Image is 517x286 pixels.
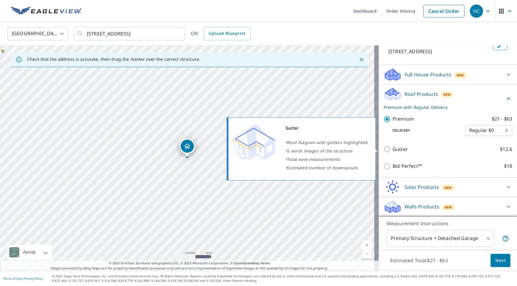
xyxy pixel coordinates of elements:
[405,91,438,98] p: Roof Products
[21,245,37,260] div: Aerial
[8,25,68,42] div: [GEOGRAPHIC_DATA]
[444,185,452,190] span: New
[287,140,368,145] span: Roof diagram with gutters highlighted
[286,164,368,172] div: •
[27,57,200,62] p: Check that the address is accurate, then drag the marker over the correct structure.
[405,183,439,191] p: Solar Products
[286,155,368,164] div: •
[393,115,414,123] p: Premium
[445,205,452,210] span: New
[384,180,512,194] div: Solar ProductsNew
[3,277,43,280] p: |
[286,124,368,132] div: Gutter
[387,230,494,247] div: Primary Structure + Detached Garage
[492,115,512,123] p: $21 - $63
[287,156,340,162] span: Total eave measurements
[470,5,483,18] div: HC
[109,261,270,266] span: © 2025 TomTom, Earthstar Geographics SIO, © 2025 Microsoft Corporation, ©
[502,235,509,242] span: Your report will include the primary structure and a detached garage if one exists.
[52,274,514,283] p: © 2025 Eagle View Technologies, Inc. and Pictometry International Corp. All Rights Reserved. Repo...
[423,5,464,17] a: Cancel Order
[393,146,408,153] p: Gutter
[384,199,512,214] div: Walls ProductsNew
[363,250,372,259] a: Current Level 17, Zoom Out
[384,67,512,82] div: Full House ProductsNew
[493,41,507,50] button: Edit building 1
[287,148,353,154] span: 5 aerial images of the structure
[191,27,250,40] div: OR
[87,25,173,42] input: Search by address or latitude-longitude
[384,128,465,133] p: Delivery
[233,124,275,160] img: Premium
[287,165,358,171] span: Estimated number of downspouts
[457,73,464,78] span: New
[405,71,451,78] p: Full House Products
[384,87,512,110] div: Roof ProductsNewPremium with Regular Delivery
[504,162,512,170] p: $18
[385,254,453,267] p: Estimated Total: $21 - $63
[3,276,22,281] a: Terms of Use
[358,56,366,63] button: Close
[7,245,52,260] div: Aerial
[388,48,491,55] p: [STREET_ADDRESS]
[393,162,422,170] p: Bid Perfect™
[204,27,250,40] a: Upload Blueprint
[384,104,505,110] p: Premium with Regular Delivery
[405,203,439,210] p: Walls Products
[179,138,195,157] div: Dropped pin, building 1, Residential property, 9024 Belcourt Castle Pl Great Falls, VA 22066
[23,276,43,281] a: Privacy Policy
[209,30,245,37] span: Upload Blueprint
[387,220,509,227] p: Measurement Instructions
[500,146,512,153] p: $12.6
[443,92,451,97] span: New
[260,261,270,265] a: Terms
[286,147,368,155] div: •
[495,257,506,264] span: Next
[363,241,372,250] a: Current Level 17, Zoom In
[286,138,368,147] div: •
[234,261,259,265] a: OpenStreetMap
[465,122,512,139] div: Regular $0
[11,7,82,16] img: EV Logo
[491,254,510,267] button: Next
